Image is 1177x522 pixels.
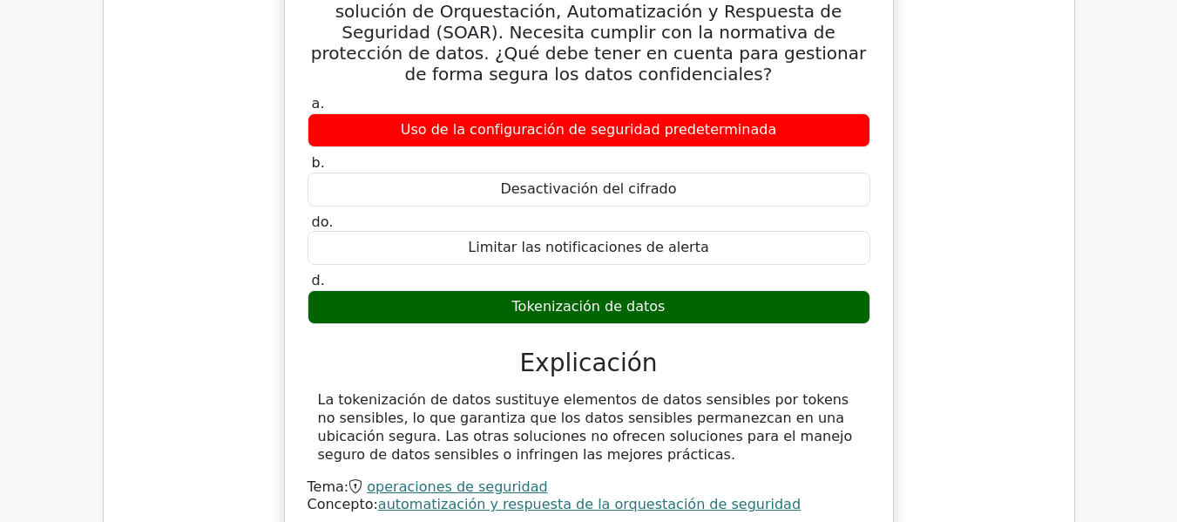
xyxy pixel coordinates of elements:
[468,239,708,255] font: Limitar las notificaciones de alerta
[378,496,801,512] a: automatización y respuesta de la orquestación de seguridad
[312,272,325,288] font: d.
[512,298,666,315] font: Tokenización de datos
[500,180,676,197] font: Desactivación del cifrado
[308,478,349,495] font: Tema:
[318,391,853,462] font: La tokenización de datos sustituye elementos de datos sensibles por tokens no sensibles, lo que g...
[308,496,378,512] font: Concepto:
[312,154,325,171] font: b.
[401,121,776,138] font: Uso de la configuración de seguridad predeterminada
[367,478,547,495] a: operaciones de seguridad
[519,349,657,377] font: Explicación
[312,95,325,112] font: a.
[312,214,334,230] font: do.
